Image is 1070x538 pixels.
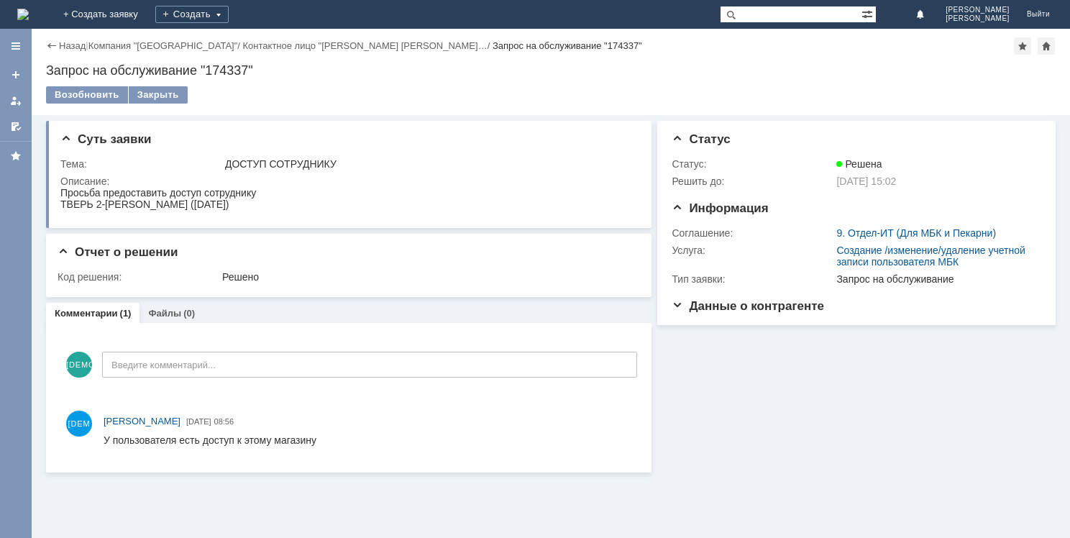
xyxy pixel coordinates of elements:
[1014,37,1031,55] div: Добавить в избранное
[672,201,768,215] span: Информация
[104,416,180,427] span: [PERSON_NAME]
[88,40,238,51] a: Компания "[GEOGRAPHIC_DATA]"
[1038,37,1055,55] div: Сделать домашней страницей
[186,417,211,426] span: [DATE]
[58,245,178,259] span: Отчет о решении
[66,352,92,378] span: [DEMOGRAPHIC_DATA]
[946,14,1010,23] span: [PERSON_NAME]
[4,89,27,112] a: Мои заявки
[17,9,29,20] a: Перейти на домашнюю страницу
[836,227,996,239] a: 9. Отдел-ИТ (Для МБК и Пекарни)
[861,6,876,20] span: Расширенный поиск
[214,417,234,426] span: 08:56
[60,175,634,187] div: Описание:
[4,63,27,86] a: Создать заявку
[672,299,824,313] span: Данные о контрагенте
[88,40,243,51] div: /
[17,9,29,20] img: logo
[155,6,229,23] div: Создать
[836,245,1025,268] a: Создание /изменение/удаление учетной записи пользователя МБК
[60,158,222,170] div: Тема:
[672,227,833,239] div: Соглашение:
[225,158,631,170] div: ДОСТУП СОТРУДНИКУ
[59,40,86,51] a: Назад
[836,175,896,187] span: [DATE] 15:02
[104,414,180,429] a: [PERSON_NAME]
[946,6,1010,14] span: [PERSON_NAME]
[672,158,833,170] div: Статус:
[493,40,642,51] div: Запрос на обслуживание "174337"
[46,63,1056,78] div: Запрос на обслуживание "174337"
[836,158,882,170] span: Решена
[86,40,88,50] div: |
[60,132,151,146] span: Суть заявки
[243,40,493,51] div: /
[183,308,195,319] div: (0)
[120,308,132,319] div: (1)
[222,271,631,283] div: Решено
[58,271,219,283] div: Код решения:
[4,115,27,138] a: Мои согласования
[836,273,1034,285] div: Запрос на обслуживание
[672,132,730,146] span: Статус
[243,40,488,51] a: Контактное лицо "[PERSON_NAME] [PERSON_NAME]…
[672,245,833,256] div: Услуга:
[672,273,833,285] div: Тип заявки:
[148,308,181,319] a: Файлы
[55,308,118,319] a: Комментарии
[672,175,833,187] div: Решить до:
